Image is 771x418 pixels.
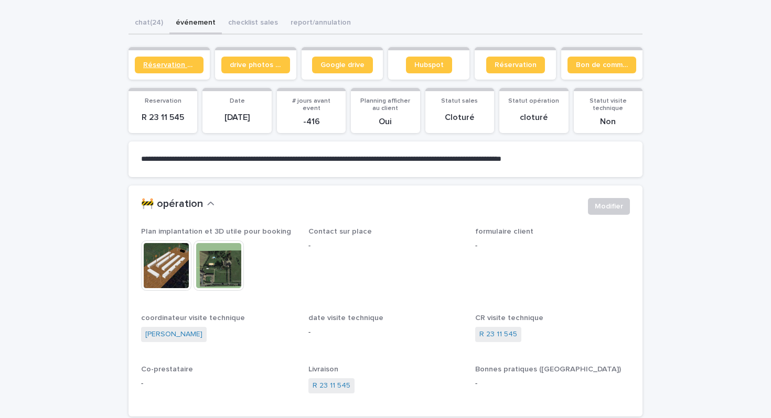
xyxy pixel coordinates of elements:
[486,57,545,73] a: Réservation
[292,98,330,112] span: # jours avant event
[508,98,559,104] span: Statut opération
[308,327,463,338] p: -
[475,378,630,389] p: -
[308,366,338,373] span: Livraison
[313,380,350,391] a: R 23 11 545
[590,98,627,112] span: Statut visite technique
[588,198,630,215] button: Modifier
[141,314,245,322] span: coordinateur visite technique
[475,240,630,251] p: -
[441,98,478,104] span: Statut sales
[567,57,636,73] a: Bon de commande
[580,117,636,127] p: Non
[141,366,193,373] span: Co-prestataire
[357,117,413,127] p: Oui
[143,61,195,69] span: Réservation client
[308,314,383,322] span: date visite technique
[169,13,222,35] button: événement
[576,61,628,69] span: Bon de commande
[475,228,533,235] span: formulaire client
[475,366,621,373] span: Bonnes pratiques ([GEOGRAPHIC_DATA])
[230,98,245,104] span: Date
[360,98,410,112] span: Planning afficher au client
[145,329,202,340] a: [PERSON_NAME]
[230,61,282,69] span: drive photos coordinateur
[506,113,562,123] p: cloturé
[308,228,372,235] span: Contact sur place
[209,113,265,123] p: [DATE]
[320,61,365,69] span: Google drive
[432,113,488,123] p: Cloturé
[479,329,517,340] a: R 23 11 545
[141,198,215,211] button: 🚧 opération
[141,378,296,389] p: -
[495,61,537,69] span: Réservation
[222,13,284,35] button: checklist sales
[595,201,623,212] span: Modifier
[406,57,452,73] a: Hubspot
[308,240,463,251] p: -
[414,61,444,69] span: Hubspot
[145,98,181,104] span: Reservation
[221,57,290,73] a: drive photos coordinateur
[284,13,357,35] button: report/annulation
[141,198,203,211] h2: 🚧 opération
[141,228,291,235] span: Plan implantation et 3D utile pour booking
[128,13,169,35] button: chat (24)
[312,57,373,73] a: Google drive
[475,314,543,322] span: CR visite technique
[135,113,191,123] p: R 23 11 545
[135,57,204,73] a: Réservation client
[283,117,339,127] p: -416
